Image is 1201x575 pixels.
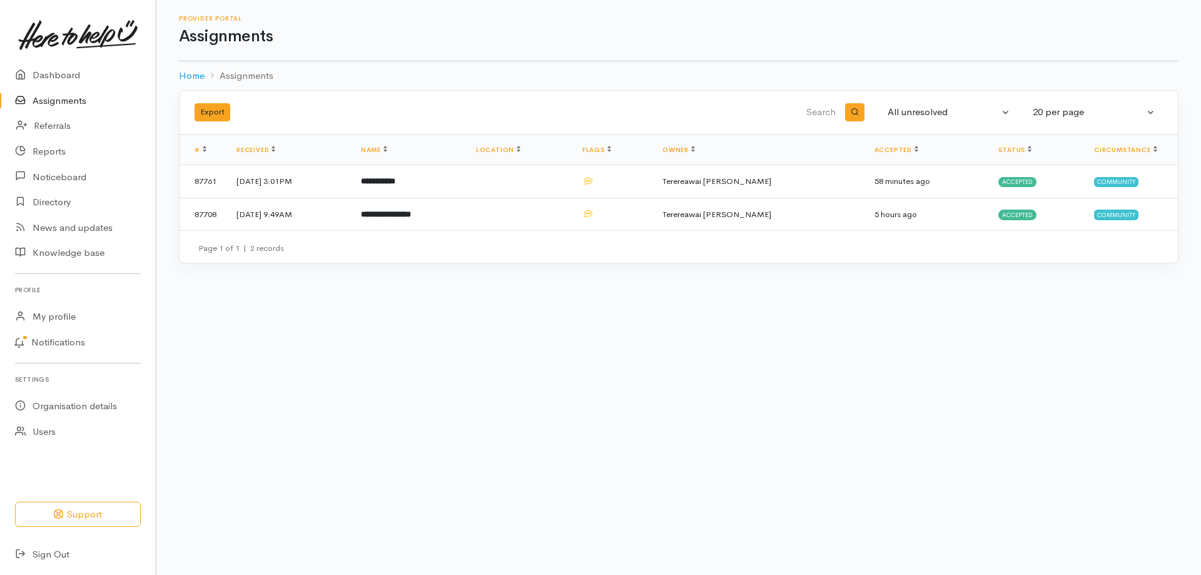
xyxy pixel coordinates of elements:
[205,69,273,83] li: Assignments
[1094,210,1138,220] span: Community
[179,28,1178,46] h1: Assignments
[1094,146,1157,154] a: Circumstance
[1094,177,1138,187] span: Community
[226,165,351,198] td: [DATE] 3:01PM
[880,100,1018,125] button: All unresolved
[874,146,918,154] a: Accepted
[236,146,275,154] a: Received
[662,176,771,186] span: Terereawai [PERSON_NAME]
[195,146,206,154] a: #
[888,105,999,120] div: All unresolved
[180,165,226,198] td: 87761
[874,209,917,220] time: 5 hours ago
[874,176,930,186] time: 58 minutes ago
[1033,105,1144,120] div: 20 per page
[180,198,226,230] td: 87708
[582,146,611,154] a: Flags
[179,61,1178,91] nav: breadcrumb
[537,98,838,128] input: Search
[243,243,246,253] span: |
[998,210,1036,220] span: Accepted
[15,371,141,388] h6: Settings
[179,15,1178,22] h6: Provider Portal
[195,103,230,121] button: Export
[226,198,351,230] td: [DATE] 9:49AM
[361,146,387,154] a: Name
[198,243,284,253] small: Page 1 of 1 2 records
[15,282,141,298] h6: Profile
[476,146,520,154] a: Location
[15,502,141,527] button: Support
[998,146,1031,154] a: Status
[179,69,205,83] a: Home
[998,177,1036,187] span: Accepted
[662,209,771,220] span: Terereawai [PERSON_NAME]
[662,146,695,154] a: Owner
[1025,100,1163,125] button: 20 per page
